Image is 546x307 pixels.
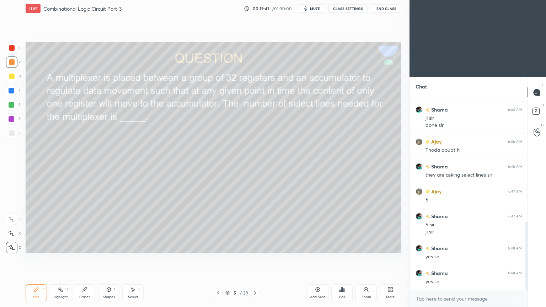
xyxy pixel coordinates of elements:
[410,96,528,290] div: grid
[430,188,441,195] h6: Ajay
[6,99,21,111] div: 5
[362,295,371,299] div: Zoom
[430,138,441,145] h6: Ajay
[508,165,522,169] div: 6:46 AM
[542,82,544,88] p: T
[65,287,68,291] div: H
[386,295,395,299] div: More
[6,228,21,239] div: X
[541,102,544,108] p: D
[425,215,430,219] img: no-rating-badge.077c3623.svg
[425,108,430,112] img: no-rating-badge.077c3623.svg
[508,108,522,112] div: 6:44 AM
[372,4,401,13] button: End Class
[416,163,423,170] img: 3
[430,212,448,220] h6: Shama
[425,247,430,251] img: no-rating-badge.077c3623.svg
[6,128,21,139] div: 7
[416,270,423,277] img: 3
[430,244,448,252] h6: Shama
[6,214,21,225] div: C
[231,291,238,295] div: 5
[128,295,138,299] div: Select
[103,295,115,299] div: Shapes
[410,77,433,96] p: Chat
[114,287,116,291] div: L
[416,245,423,252] img: 3
[42,287,44,291] div: P
[425,140,430,144] img: Learner_Badge_beginner_1_8b307cf2a0.svg
[43,5,122,12] h4: Combinational Logic Circuit Part-3
[508,214,522,219] div: 6:47 AM
[26,4,41,13] div: LIVE
[339,295,345,299] div: Poll
[430,269,448,277] h6: Shama
[6,56,21,68] div: 2
[328,4,368,13] button: CLASS SETTINGS
[416,106,423,113] img: 3
[508,140,522,144] div: 6:46 AM
[416,188,423,195] img: e23d9e6d1af242b6ab63d50562ad4170.jpg
[425,278,522,285] div: yes sir
[508,189,522,194] div: 6:47 AM
[299,4,324,13] button: mute
[425,271,430,275] img: no-rating-badge.077c3623.svg
[425,196,522,204] div: 5
[310,6,320,11] span: mute
[430,163,448,170] h6: Shama
[243,290,248,296] div: 39
[425,221,522,228] div: 5 sir
[541,122,544,128] p: G
[425,115,522,122] div: ji sir
[240,291,242,295] div: /
[425,165,430,169] img: no-rating-badge.077c3623.svg
[33,295,39,299] div: Pen
[425,189,430,194] img: Learner_Badge_beginner_1_8b307cf2a0.svg
[6,85,21,96] div: 4
[425,253,522,260] div: yes sir
[425,172,522,179] div: they are asking select lines sir
[79,295,90,299] div: Eraser
[6,71,21,82] div: 3
[416,213,423,220] img: 3
[508,271,522,275] div: 6:49 AM
[138,287,140,291] div: S
[425,147,522,154] div: Thoda doubt h
[508,246,522,251] div: 6:48 AM
[6,242,21,253] div: Z
[416,138,423,145] img: e23d9e6d1af242b6ab63d50562ad4170.jpg
[53,295,68,299] div: Highlight
[6,42,20,54] div: 1
[310,295,326,299] div: Add Slide
[6,113,21,125] div: 6
[425,122,522,129] div: done sir
[425,228,522,236] div: ji sir
[430,106,448,113] h6: Shama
